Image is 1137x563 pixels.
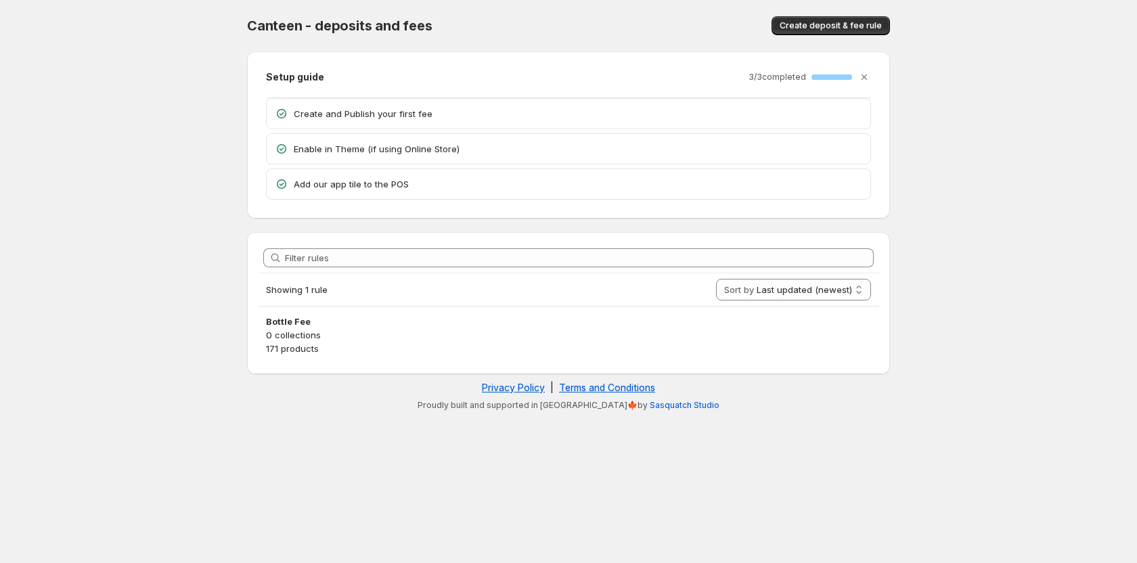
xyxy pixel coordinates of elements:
span: Showing 1 rule [266,284,328,295]
p: Add our app tile to the POS [294,177,862,191]
span: | [550,382,554,393]
p: 0 collections [266,328,871,342]
span: Create deposit & fee rule [780,20,882,31]
p: Enable in Theme (if using Online Store) [294,142,862,156]
button: Create deposit & fee rule [772,16,890,35]
p: 171 products [266,342,871,355]
a: Sasquatch Studio [650,400,719,410]
a: Privacy Policy [482,382,545,393]
span: Canteen - deposits and fees [247,18,432,34]
h3: Bottle Fee [266,315,871,328]
button: Dismiss setup guide [855,68,874,87]
h2: Setup guide [266,70,324,84]
p: Create and Publish your first fee [294,107,862,120]
p: 3 / 3 completed [749,72,806,83]
input: Filter rules [285,248,874,267]
p: Proudly built and supported in [GEOGRAPHIC_DATA]🍁by [254,400,883,411]
a: Terms and Conditions [559,382,655,393]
